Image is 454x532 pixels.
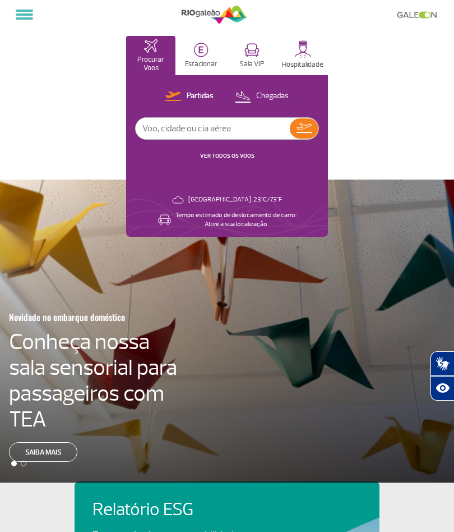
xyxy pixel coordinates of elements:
[92,499,271,520] h4: Relatório ESG
[162,89,217,104] button: Partidas
[294,40,312,58] img: hospitality.svg
[132,56,170,72] p: Procurar Voos
[188,195,282,204] p: [GEOGRAPHIC_DATA]: 23°C/73°F
[200,152,254,159] a: VER TODOS OS VOOS
[9,305,196,329] h3: Novidade no embarque doméstico
[277,36,328,75] button: Hospitalidade
[227,36,276,75] button: Sala VIP
[187,91,214,102] p: Partidas
[177,36,226,75] button: Estacionar
[185,60,217,68] p: Estacionar
[9,442,77,462] a: Saiba mais
[430,351,454,376] button: Abrir tradutor de língua de sinais.
[244,43,260,57] img: vipRoom.svg
[239,60,265,68] p: Sala VIP
[197,152,258,160] button: VER TODOS OS VOOS
[194,43,209,57] img: carParkingHome.svg
[9,329,187,432] h4: Conheça nossa sala sensorial para passageiros com TEA
[282,61,323,69] p: Hospitalidade
[256,91,289,102] p: Chegadas
[144,39,157,53] img: airplaneHomeActive.svg
[231,89,292,104] button: Chegadas
[136,118,290,139] input: Voo, cidade ou cia aérea
[175,211,297,229] p: Tempo estimado de deslocamento de carro: Ative a sua localização
[126,36,175,75] button: Procurar Voos
[430,351,454,401] div: Plugin de acessibilidade da Hand Talk.
[430,376,454,401] button: Abrir recursos assistivos.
